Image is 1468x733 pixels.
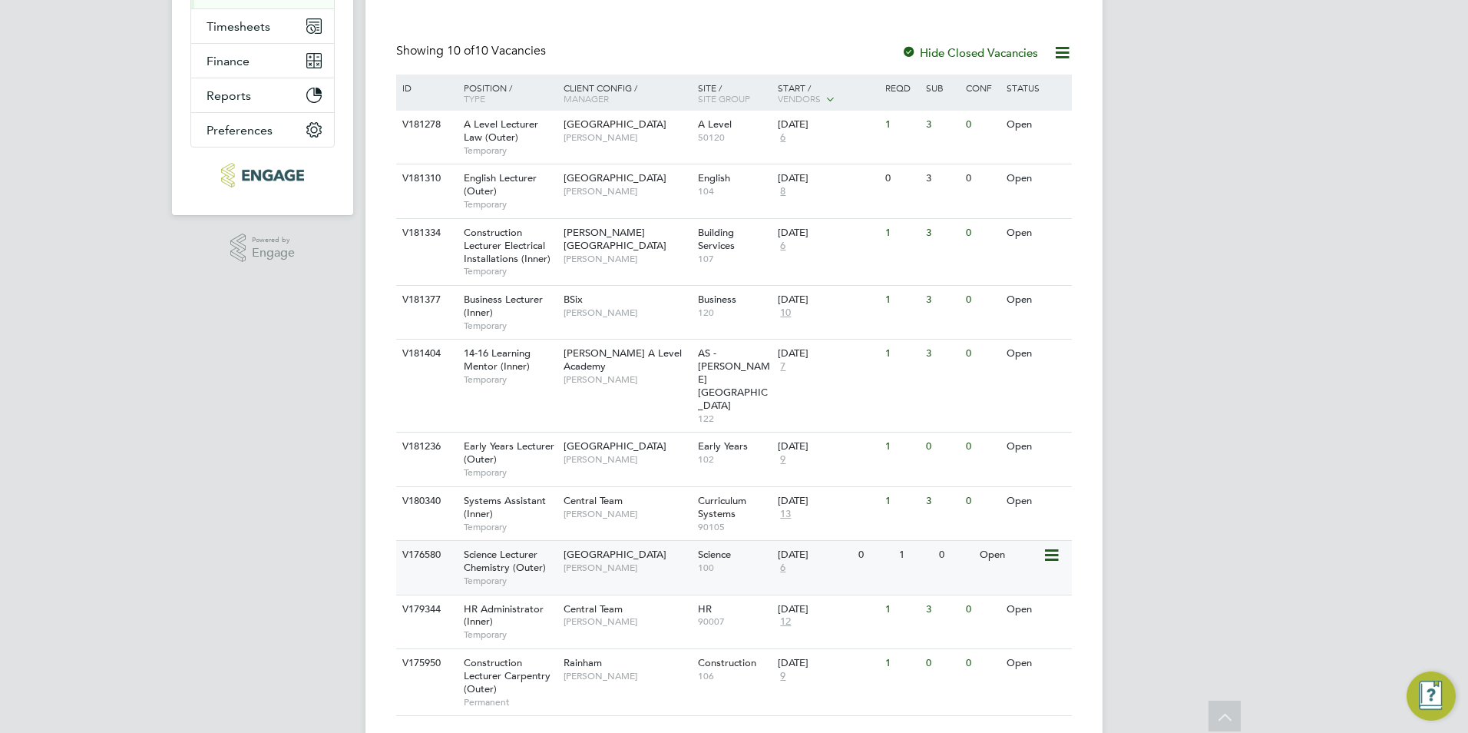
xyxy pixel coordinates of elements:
span: [PERSON_NAME] [564,615,690,628]
span: 13 [778,508,793,521]
span: 120 [698,307,771,319]
div: 0 [935,541,975,569]
div: V181377 [398,286,452,314]
span: 14-16 Learning Mentor (Inner) [464,347,531,373]
div: 0 [962,595,1002,624]
span: 9 [778,453,788,466]
div: [DATE] [778,294,878,307]
span: [PERSON_NAME] [564,373,690,386]
div: 1 [881,433,921,461]
button: Preferences [191,113,334,147]
div: [DATE] [778,657,878,670]
span: BSix [564,293,583,306]
span: Science Lecturer Chemistry (Outer) [464,548,546,574]
div: 0 [962,433,1002,461]
span: 9 [778,670,788,683]
span: A Level [698,118,732,131]
span: [PERSON_NAME] [564,307,690,319]
span: HR Administrator (Inner) [464,602,544,629]
button: Engage Resource Center [1407,672,1456,721]
div: Sub [922,75,962,101]
span: Business Lecturer (Inner) [464,293,543,319]
button: Finance [191,44,334,78]
span: [PERSON_NAME] [564,670,690,682]
span: Building Services [698,226,735,252]
a: Powered byEngage [230,234,296,263]
div: 0 [881,164,921,193]
div: Conf [962,75,1002,101]
button: Timesheets [191,9,334,43]
span: Business [698,293,736,306]
span: Science [698,548,731,561]
span: Construction [698,656,756,669]
span: 6 [778,131,788,144]
span: 104 [698,185,771,197]
span: [PERSON_NAME] [564,453,690,466]
div: 0 [962,164,1002,193]
span: Central Team [564,494,623,507]
span: 10 of [447,43,474,58]
span: 100 [698,562,771,574]
span: Engage [252,247,295,260]
div: 1 [881,649,921,678]
div: 3 [922,219,962,247]
div: Open [1003,111,1070,139]
span: Temporary [464,466,556,479]
div: 0 [962,649,1002,678]
div: 1 [881,286,921,314]
span: Temporary [464,320,556,332]
span: Curriculum Systems [698,494,746,520]
div: Open [976,541,1043,569]
span: 50120 [698,131,771,144]
span: Temporary [464,575,556,587]
span: Permanent [464,696,556,708]
div: [DATE] [778,227,878,240]
div: Status [1003,75,1070,101]
span: Temporary [464,144,556,157]
span: Central Team [564,602,623,615]
div: Site / [694,75,775,111]
img: carbonrecruitment-logo-retina.png [221,163,303,187]
div: V176580 [398,541,452,569]
span: [PERSON_NAME] [564,185,690,197]
span: Rainham [564,656,602,669]
span: [PERSON_NAME] [564,253,690,265]
div: 1 [881,219,921,247]
span: Reports [207,88,251,103]
div: V181278 [398,111,452,139]
div: 1 [881,111,921,139]
div: Open [1003,219,1070,247]
span: Site Group [698,92,750,104]
span: Systems Assistant (Inner) [464,494,546,520]
div: V175950 [398,649,452,678]
span: 90105 [698,521,771,533]
div: 0 [962,487,1002,516]
span: Temporary [464,198,556,211]
span: 10 [778,307,793,320]
div: 1 [881,487,921,516]
span: 107 [698,253,771,265]
div: 1 [881,595,921,624]
div: 1 [895,541,935,569]
div: Open [1003,487,1070,516]
div: [DATE] [778,603,878,616]
span: Construction Lecturer Carpentry (Outer) [464,656,550,695]
span: 90007 [698,615,771,628]
span: Early Years Lecturer (Outer) [464,439,554,466]
div: Open [1003,433,1070,461]
div: 3 [922,111,962,139]
span: 106 [698,670,771,682]
a: Go to home page [190,163,335,187]
div: V181334 [398,219,452,247]
div: 3 [922,595,962,624]
span: [PERSON_NAME] [564,562,690,574]
div: V179344 [398,595,452,624]
span: [GEOGRAPHIC_DATA] [564,548,666,561]
span: Timesheets [207,19,270,34]
span: 122 [698,413,771,425]
div: 1 [881,340,921,368]
span: Preferences [207,123,273,138]
div: Open [1003,649,1070,678]
span: Manager [564,92,609,104]
span: English [698,171,730,184]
